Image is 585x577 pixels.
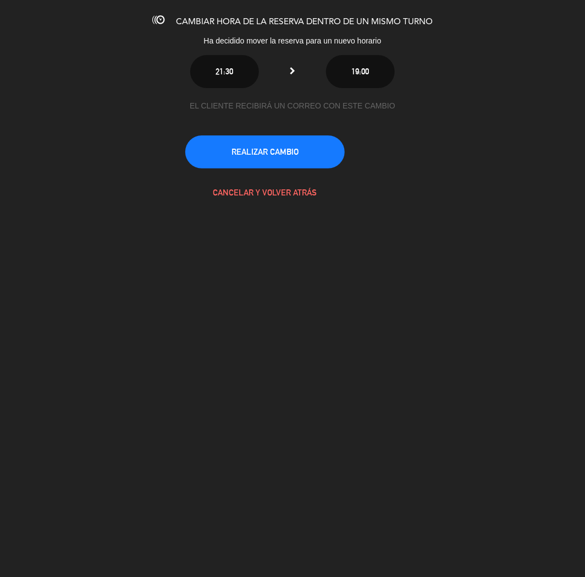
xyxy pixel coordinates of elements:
span: 21:30 [216,67,233,76]
span: CAMBIAR HORA DE LA RESERVA DENTRO DE UN MISMO TURNO [176,18,433,26]
button: 21:30 [190,55,259,88]
div: Ha decidido mover la reserva para un nuevo horario [111,35,474,47]
button: CANCELAR Y VOLVER ATRÁS [185,176,345,209]
button: REALIZAR CAMBIO [185,135,345,168]
div: EL CLIENTE RECIBIRÁ UN CORREO CON ESTE CAMBIO [185,100,400,112]
button: 19:00 [326,55,395,88]
span: 19:00 [352,67,369,76]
